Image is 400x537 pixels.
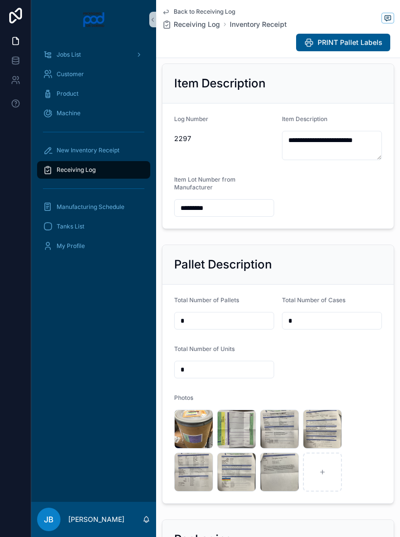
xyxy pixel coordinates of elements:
a: My Profile [37,237,150,255]
a: Machine [37,104,150,122]
span: My Profile [57,242,85,250]
span: Receiving Log [57,166,96,174]
span: Manufacturing Schedule [57,203,124,211]
span: Jobs List [57,51,81,59]
div: scrollable content [31,39,156,268]
span: PRINT Pallet Labels [318,38,382,47]
p: [PERSON_NAME] [68,515,124,524]
a: Jobs List [37,46,150,63]
span: Tanks List [57,223,84,230]
span: Total Number of Units [174,345,235,352]
a: Tanks List [37,218,150,235]
span: Product [57,90,79,98]
span: Machine [57,109,80,117]
span: Receiving Log [174,20,220,29]
a: Receiving Log [162,20,220,29]
span: Item Lot Number from Manufacturer [174,176,236,191]
span: Back to Receiving Log [174,8,235,16]
h2: Pallet Description [174,257,272,272]
span: Total Number of Cases [282,296,345,304]
a: New Inventory Receipt [37,142,150,159]
button: PRINT Pallet Labels [296,34,390,51]
a: Customer [37,65,150,83]
span: Log Number [174,115,208,123]
span: New Inventory Receipt [57,146,120,154]
a: Inventory Receipt [230,20,287,29]
span: Item Description [282,115,327,123]
h2: Item Description [174,76,265,91]
span: Customer [57,70,84,78]
a: Back to Receiving Log [162,8,235,16]
a: Manufacturing Schedule [37,198,150,216]
span: JB [44,514,54,525]
a: Product [37,85,150,103]
span: 2297 [174,134,274,144]
a: Receiving Log [37,161,150,179]
img: App logo [82,12,105,27]
span: Total Number of Pallets [174,296,239,304]
span: Photos [174,394,193,401]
